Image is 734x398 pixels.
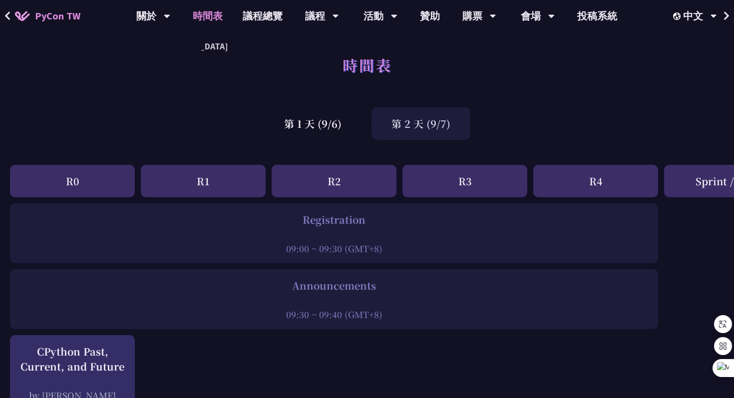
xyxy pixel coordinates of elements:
div: R2 [272,165,396,197]
a: PyCon TW [5,3,90,28]
h1: 時間表 [343,50,392,80]
div: R3 [402,165,527,197]
div: R1 [141,165,266,197]
a: PyCon [GEOGRAPHIC_DATA] [105,34,201,58]
div: 09:30 ~ 09:40 (GMT+8) [15,308,653,321]
span: PyCon TW [35,8,80,23]
div: 第 2 天 (9/7) [371,107,470,140]
img: Home icon of PyCon TW 2025 [15,11,30,21]
div: R0 [10,165,135,197]
img: Locale Icon [673,12,683,20]
div: 09:00 ~ 09:30 (GMT+8) [15,242,653,255]
div: 第 1 天 (9/6) [264,107,362,140]
div: CPython Past, Current, and Future [15,344,130,374]
div: R4 [533,165,658,197]
div: Announcements [15,278,653,293]
div: Registration [15,212,653,227]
